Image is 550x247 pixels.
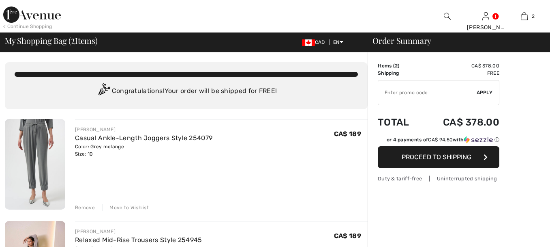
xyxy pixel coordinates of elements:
div: [PERSON_NAME] [75,126,212,133]
div: Color: Grey melange Size: 10 [75,143,212,158]
span: CA$ 189 [334,130,361,138]
button: Proceed to Shipping [378,146,499,168]
a: Sign In [482,12,489,20]
div: Congratulations! Your order will be shipped for FREE! [15,83,358,100]
div: Move to Wishlist [103,204,149,211]
div: Order Summary [363,37,545,45]
img: My Info [482,11,489,21]
img: My Bag [521,11,528,21]
img: 1ère Avenue [3,6,61,23]
a: Casual Ankle-Length Joggers Style 254079 [75,134,212,142]
span: CA$ 189 [334,232,361,240]
span: 2 [71,35,75,45]
div: [PERSON_NAME] [467,23,505,32]
div: < Continue Shopping [3,23,52,30]
img: Casual Ankle-Length Joggers Style 254079 [5,119,65,210]
td: CA$ 378.00 [421,108,499,136]
div: or 4 payments of with [387,136,499,143]
img: Congratulation2.svg [96,83,112,100]
span: CA$ 94.50 [428,137,453,143]
img: Canadian Dollar [302,39,315,46]
td: Total [378,108,421,136]
a: Relaxed Mid-Rise Trousers Style 254945 [75,236,202,244]
div: or 4 payments ofCA$ 94.50withSezzle Click to learn more about Sezzle [378,136,499,146]
div: Remove [75,204,95,211]
span: 2 [532,13,535,20]
a: 2 [505,11,543,21]
td: CA$ 378.00 [421,62,499,69]
td: Items ( ) [378,62,421,69]
input: Promo code [378,80,477,105]
span: Apply [477,89,493,96]
span: 2 [395,63,398,69]
div: [PERSON_NAME] [75,228,202,235]
span: CAD [302,39,328,45]
div: Duty & tariff-free | Uninterrupted shipping [378,175,499,182]
td: Free [421,69,499,77]
span: EN [333,39,343,45]
span: Proceed to Shipping [402,153,471,161]
span: My Shopping Bag ( Items) [5,37,98,45]
td: Shipping [378,69,421,77]
img: search the website [444,11,451,21]
img: Sezzle [464,136,493,143]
